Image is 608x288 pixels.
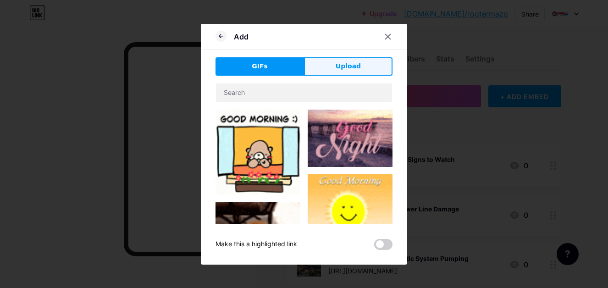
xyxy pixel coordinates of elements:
input: Search [216,83,392,102]
img: Gihpy [216,110,300,194]
button: GIFs [216,57,304,76]
img: Gihpy [308,110,392,167]
span: Upload [336,61,361,71]
button: Upload [304,57,392,76]
div: Add [234,31,249,42]
span: GIFs [252,61,268,71]
img: Gihpy [308,174,392,256]
div: Make this a highlighted link [216,239,297,250]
